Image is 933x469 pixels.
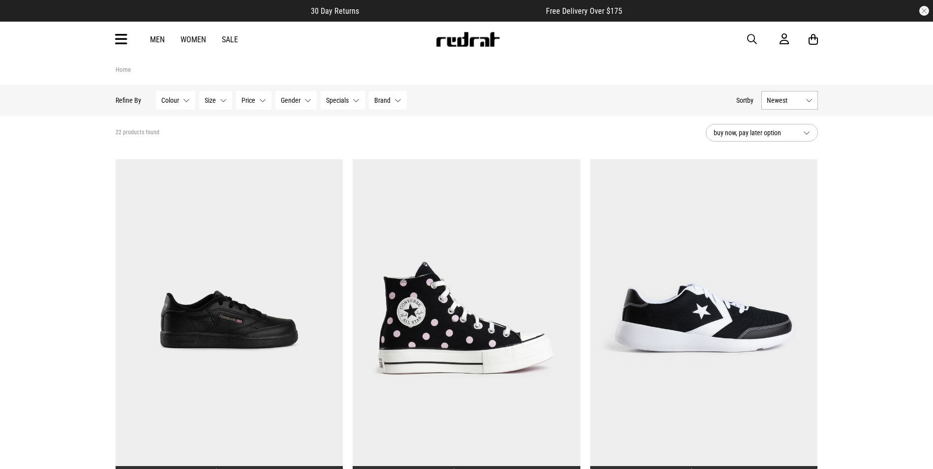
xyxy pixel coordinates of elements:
[546,6,622,16] span: Free Delivery Over $175
[435,32,500,47] img: Redrat logo
[714,127,795,139] span: buy now, pay later option
[326,96,349,104] span: Specials
[374,96,391,104] span: Brand
[241,96,255,104] span: Price
[161,96,179,104] span: Colour
[736,94,753,106] button: Sortby
[379,6,526,16] iframe: Customer reviews powered by Trustpilot
[236,91,271,110] button: Price
[281,96,301,104] span: Gender
[116,66,131,73] a: Home
[275,91,317,110] button: Gender
[181,35,206,44] a: Women
[205,96,216,104] span: Size
[116,129,159,137] span: 22 products found
[116,96,141,104] p: Refine By
[199,91,232,110] button: Size
[747,96,753,104] span: by
[222,35,238,44] a: Sale
[706,124,818,142] button: buy now, pay later option
[156,91,195,110] button: Colour
[761,91,818,110] button: Newest
[369,91,407,110] button: Brand
[767,96,802,104] span: Newest
[150,35,165,44] a: Men
[311,6,359,16] span: 30 Day Returns
[321,91,365,110] button: Specials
